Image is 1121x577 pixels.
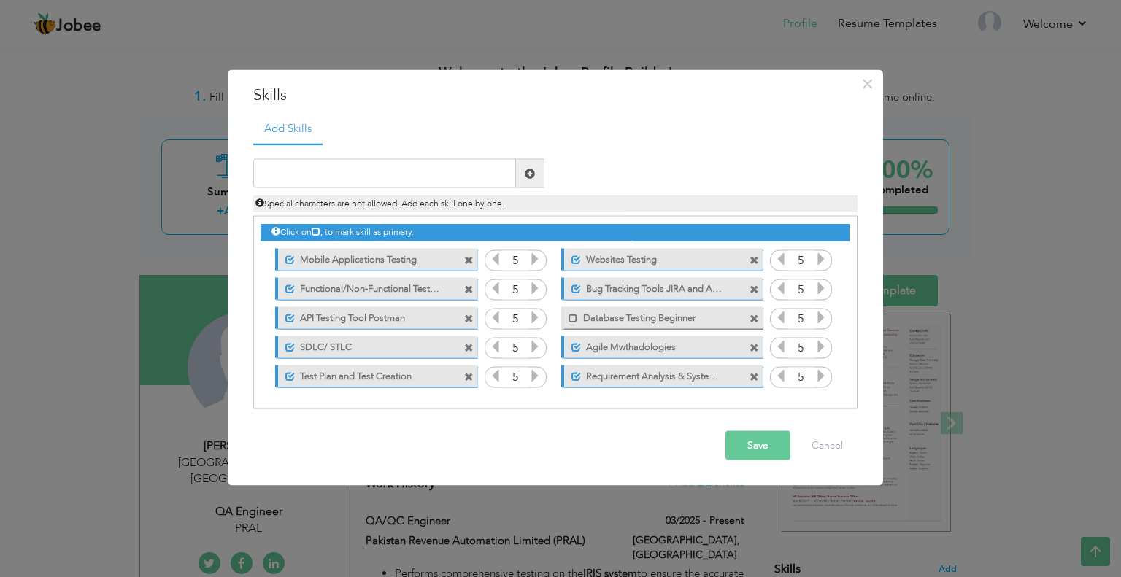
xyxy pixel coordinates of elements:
[295,306,440,325] label: API Testing Tool Postman
[261,224,849,241] div: Click on , to mark skill as primary.
[797,431,858,460] button: Cancel
[295,277,440,295] label: Functional/Non-Functional Testing
[861,70,874,96] span: ×
[295,336,440,354] label: SDLC/ STLC
[856,71,879,95] button: Close
[253,84,858,106] h3: Skills
[295,365,440,383] label: Test Plan and Test Creation
[295,248,440,266] label: Mobile Applications Testing
[578,306,725,325] label: Database Testing Beginner
[725,431,790,460] button: Save
[581,277,726,295] label: Bug Tracking Tools JIRA and Azure Dev Ops
[581,248,726,266] label: Websites Testing
[255,198,504,209] span: Special characters are not allowed. Add each skill one by one.
[581,336,726,354] label: Agile Mwthadologies
[581,365,726,383] label: Requirement Analysis & System Analysis
[253,113,323,145] a: Add Skills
